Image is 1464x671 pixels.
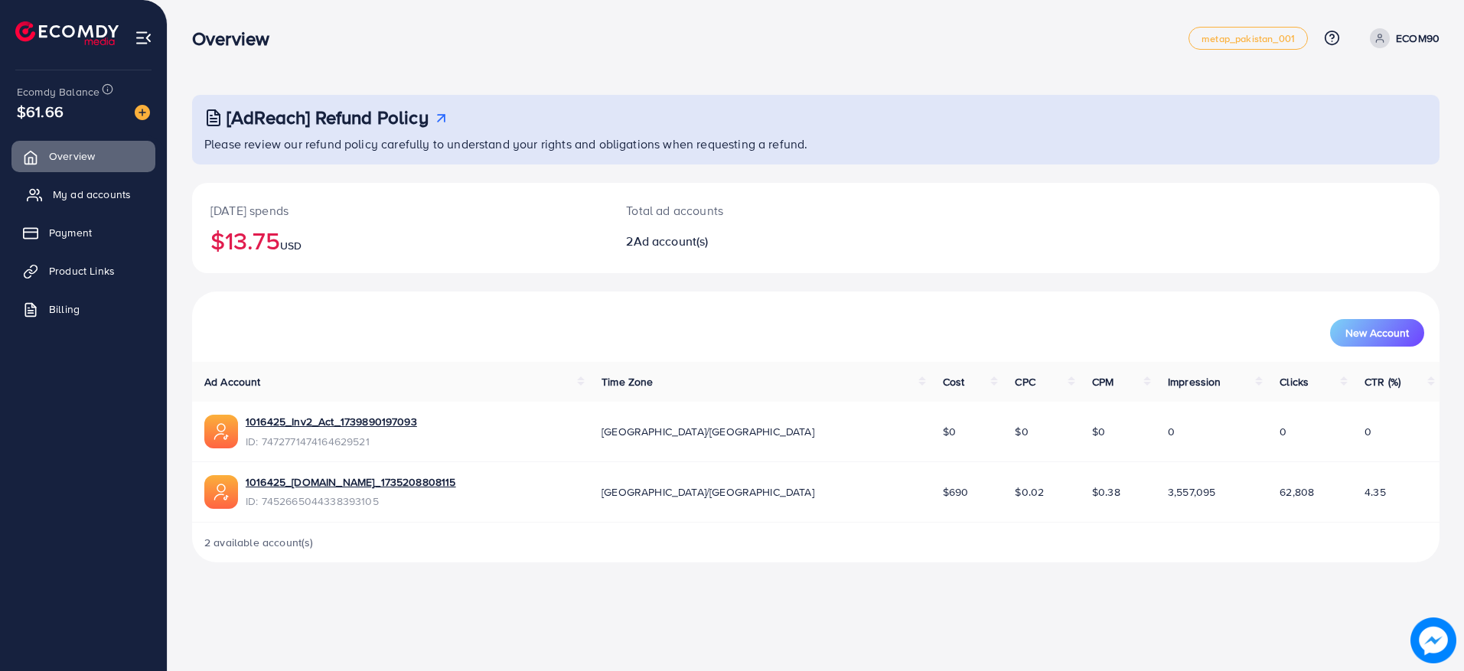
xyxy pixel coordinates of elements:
span: 0 [1168,424,1175,439]
h3: Overview [192,28,282,50]
span: $0.38 [1092,484,1120,500]
span: 0 [1365,424,1371,439]
span: $0 [1015,424,1028,439]
span: $0.02 [1015,484,1044,500]
span: CPM [1092,374,1113,389]
span: Clicks [1280,374,1309,389]
p: ECOM90 [1396,29,1440,47]
span: ID: 7452665044338393105 [246,493,456,509]
button: New Account [1330,319,1424,347]
img: image [1410,617,1456,663]
span: [GEOGRAPHIC_DATA]/[GEOGRAPHIC_DATA] [602,424,814,439]
a: metap_pakistan_001 [1188,27,1308,50]
a: Payment [11,217,155,248]
span: Payment [49,225,92,240]
span: 4.35 [1365,484,1386,500]
span: [GEOGRAPHIC_DATA]/[GEOGRAPHIC_DATA] [602,484,814,500]
span: Billing [49,301,80,317]
span: $61.66 [17,100,64,122]
span: 62,808 [1280,484,1314,500]
img: menu [135,29,152,47]
span: 3,557,095 [1168,484,1215,500]
span: My ad accounts [53,187,131,202]
span: ID: 7472771474164629521 [246,434,417,449]
span: Product Links [49,263,115,278]
a: ECOM90 [1364,28,1440,48]
a: Overview [11,141,155,171]
img: ic-ads-acc.e4c84228.svg [204,415,238,448]
span: New Account [1345,327,1409,338]
span: CPC [1015,374,1035,389]
span: Overview [49,148,95,164]
span: Cost [943,374,965,389]
span: Ad account(s) [634,233,709,249]
a: Billing [11,294,155,324]
h2: $13.75 [210,226,589,255]
img: logo [15,21,119,45]
span: $0 [1092,424,1105,439]
img: image [135,105,150,120]
span: Impression [1168,374,1221,389]
span: Ecomdy Balance [17,84,99,99]
span: Time Zone [602,374,653,389]
img: ic-ads-acc.e4c84228.svg [204,475,238,509]
span: USD [280,238,302,253]
span: $0 [943,424,956,439]
span: metap_pakistan_001 [1202,34,1295,44]
span: Ad Account [204,374,261,389]
span: CTR (%) [1365,374,1400,389]
a: Product Links [11,256,155,286]
span: 2 available account(s) [204,535,314,550]
p: Total ad accounts [626,201,902,220]
h2: 2 [626,234,902,249]
p: [DATE] spends [210,201,589,220]
span: 0 [1280,424,1286,439]
p: Please review our refund policy carefully to understand your rights and obligations when requesti... [204,135,1430,153]
a: 1016425_[DOMAIN_NAME]_1735208808115 [246,474,456,490]
a: 1016425_Inv2_Act_1739890197093 [246,414,417,429]
span: $690 [943,484,969,500]
a: My ad accounts [11,179,155,210]
h3: [AdReach] Refund Policy [227,106,429,129]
